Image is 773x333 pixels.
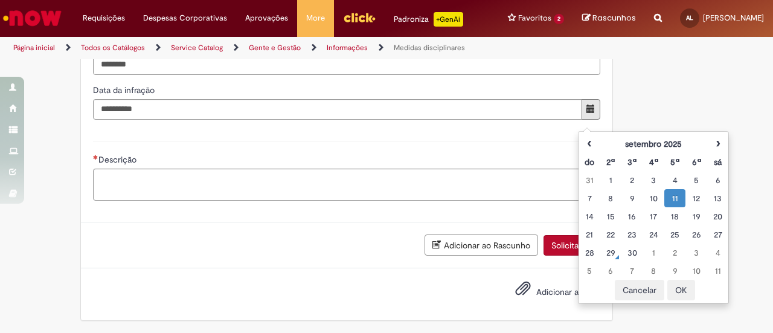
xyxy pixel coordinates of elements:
[646,265,661,277] div: 08 October 2025 Wednesday
[624,192,640,204] div: 09 September 2025 Tuesday
[143,12,227,24] span: Despesas Corporativas
[646,247,661,259] div: 01 October 2025 Wednesday
[603,228,618,241] div: 22 September 2025 Monday
[710,174,725,186] div: 06 September 2025 Saturday
[624,247,640,259] div: 30 September 2025 Tuesday
[688,192,704,204] div: 12 September 2025 Friday
[621,153,643,171] th: Terça-feira
[554,14,564,24] span: 2
[245,12,288,24] span: Aprovações
[685,153,707,171] th: Sexta-feira
[710,228,725,241] div: 27 September 2025 Saturday
[9,37,506,59] ul: Trilhas de página
[578,131,729,304] div: Escolher data
[582,265,597,277] div: 05 October 2025 Sunday
[343,8,376,27] img: click_logo_yellow_360x200.png
[643,153,664,171] th: Quarta-feira
[13,43,55,53] a: Página inicial
[710,192,725,204] div: 13 September 2025 Saturday
[592,12,636,24] span: Rascunhos
[624,174,640,186] div: 02 September 2025 Tuesday
[646,228,661,241] div: 24 September 2025 Wednesday
[327,43,368,53] a: Informações
[579,153,600,171] th: Domingo
[603,192,618,204] div: 08 September 2025 Monday
[93,169,600,201] textarea: Descrição
[306,12,325,24] span: More
[710,265,725,277] div: 11 October 2025 Saturday
[603,174,618,186] div: 01 September 2025 Monday
[600,153,621,171] th: Segunda-feira
[1,6,63,30] img: ServiceNow
[582,228,597,241] div: 21 September 2025 Sunday
[667,280,695,300] button: OK
[703,13,764,23] span: [PERSON_NAME]
[667,228,682,241] div: 25 September 2025 Thursday
[536,286,600,297] span: Adicionar anexos
[624,210,640,222] div: 16 September 2025 Tuesday
[98,154,139,165] span: Descrição
[83,12,125,24] span: Requisições
[579,135,600,153] th: Mês anterior
[667,210,682,222] div: 18 September 2025 Thursday
[615,280,664,300] button: Cancelar
[93,54,600,75] input: ID do funcionário (que cometeu o ato)
[646,210,661,222] div: 17 September 2025 Wednesday
[582,247,597,259] div: 28 September 2025 Sunday
[544,235,600,256] button: Solicitação
[600,135,707,153] th: setembro 2025. Alternar mês
[624,265,640,277] div: 07 October 2025 Tuesday
[394,43,465,53] a: Medidas disciplinares
[688,265,704,277] div: 10 October 2025 Friday
[582,210,597,222] div: 14 September 2025 Sunday
[688,228,704,241] div: 26 September 2025 Friday
[710,210,725,222] div: 20 September 2025 Saturday
[646,192,661,204] div: 10 September 2025 Wednesday
[582,174,597,186] div: 31 August 2025 Sunday
[249,43,301,53] a: Gente e Gestão
[646,174,661,186] div: 03 September 2025 Wednesday
[434,12,463,27] p: +GenAi
[81,43,145,53] a: Todos os Catálogos
[582,99,600,120] button: Mostrar calendário para Data da infração
[93,99,582,120] input: Data da infração 11 September 2025 Thursday
[667,247,682,259] div: 02 October 2025 Thursday
[688,247,704,259] div: 03 October 2025 Friday
[707,135,728,153] th: Próximo mês
[667,265,682,277] div: 09 October 2025 Thursday
[707,153,728,171] th: Sábado
[688,174,704,186] div: 05 September 2025 Friday
[710,247,725,259] div: 04 October 2025 Saturday
[425,234,538,256] button: Adicionar ao Rascunho
[518,12,551,24] span: Favoritos
[624,228,640,241] div: 23 September 2025 Tuesday
[664,153,685,171] th: Quinta-feira
[667,174,682,186] div: 04 September 2025 Thursday
[93,155,98,160] span: Necessários
[667,192,682,204] div: 11 September 2025 Thursday foi selecionado
[603,265,618,277] div: 06 October 2025 Monday
[394,12,463,27] div: Padroniza
[582,13,636,24] a: Rascunhos
[582,192,597,204] div: 07 September 2025 Sunday
[93,85,157,95] span: Data da infração
[603,210,618,222] div: 15 September 2025 Monday
[512,277,534,305] button: Adicionar anexos
[603,247,618,259] div: 29 September 2025 Monday
[171,43,223,53] a: Service Catalog
[688,210,704,222] div: 19 September 2025 Friday
[686,14,693,22] span: AL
